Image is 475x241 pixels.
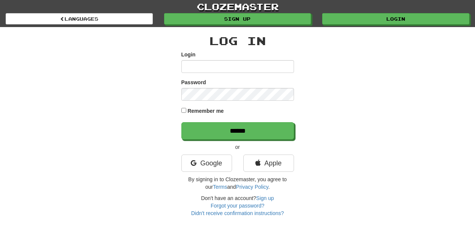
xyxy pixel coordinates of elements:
[322,13,469,24] a: Login
[181,79,206,86] label: Password
[181,176,294,191] p: By signing in to Clozemaster, you agree to our and .
[181,35,294,47] h2: Log In
[181,143,294,151] p: or
[256,195,274,201] a: Sign up
[181,51,196,58] label: Login
[191,210,284,216] a: Didn't receive confirmation instructions?
[236,184,268,190] a: Privacy Policy
[164,13,311,24] a: Sign up
[181,194,294,217] div: Don't have an account?
[187,107,224,115] label: Remember me
[243,155,294,172] a: Apple
[211,203,264,209] a: Forgot your password?
[213,184,227,190] a: Terms
[181,155,232,172] a: Google
[6,13,153,24] a: Languages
